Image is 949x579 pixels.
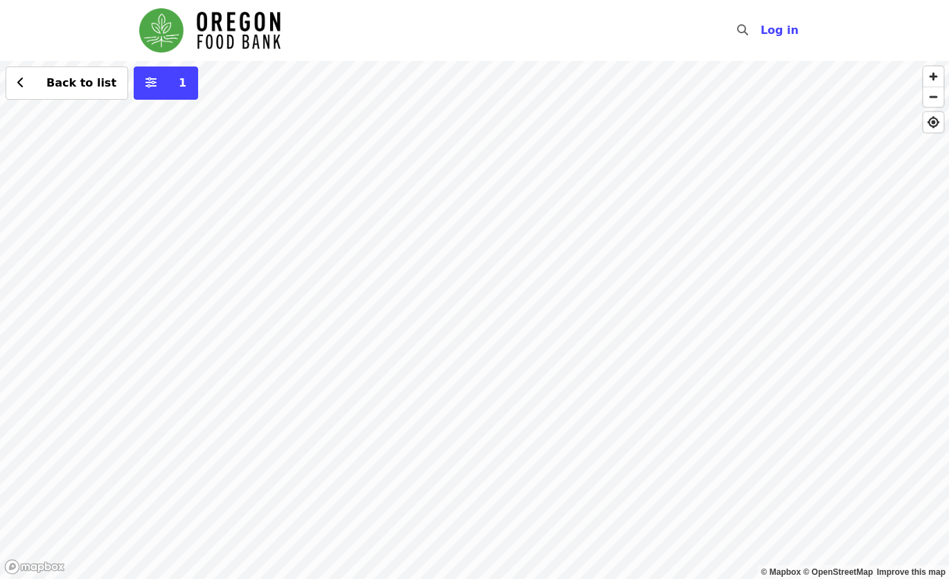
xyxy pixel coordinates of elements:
[134,66,198,100] button: More filters (1 selected)
[756,14,768,47] input: Search
[46,76,116,89] span: Back to list
[6,66,128,100] button: Back to list
[761,567,801,577] a: Mapbox
[4,559,65,575] a: Mapbox logo
[923,87,943,107] button: Zoom Out
[923,66,943,87] button: Zoom In
[179,76,186,89] span: 1
[17,76,24,89] i: chevron-left icon
[761,24,799,37] span: Log in
[145,76,157,89] i: sliders-h icon
[750,17,810,44] button: Log in
[737,24,748,37] i: search icon
[923,112,943,132] button: Find My Location
[877,567,946,577] a: Map feedback
[139,8,281,53] img: Oregon Food Bank - Home
[803,567,873,577] a: OpenStreetMap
